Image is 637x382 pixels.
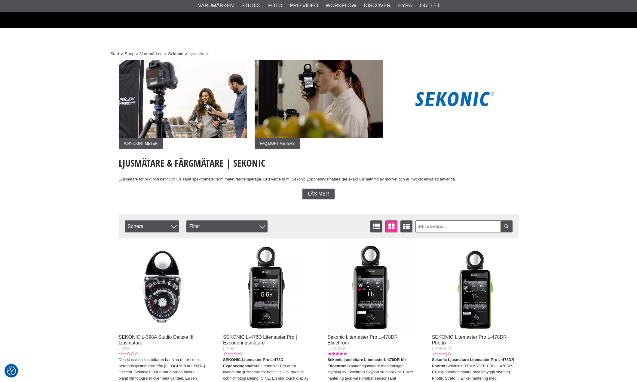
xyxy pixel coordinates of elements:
a: Hyra [398,2,412,10]
strong: L-478DR för Elinchrom [327,357,406,368]
img: SEKONIC L-398A Studio Deluxe III Ljusmätare [119,244,205,331]
div: Kundbetyg: 0 [432,351,451,357]
span: L-478DR-EL [327,347,348,351]
a: SEKONIC Litemaster Pro L-478DR Phottix [432,335,507,345]
a: SEKONIC L-478D Litemaster Pro | Exponeringsmätare [223,335,297,345]
a: Annons:002 ban-sekonic-lightmeters-002.jpgFAQ Light meters [255,60,383,149]
img: SEKONIC L-478D Litemaster Pro | Exponeringsmätare [223,244,310,331]
a: SEKONIC L-398A Studio Deluxe III Ljusmätare [119,335,194,345]
span: Ljusmätare [188,51,209,57]
div: Kundbetyg: 5.00 [327,351,347,357]
a: Outlet [420,2,440,10]
a: Shop [125,51,135,57]
span: Sortera [125,220,179,232]
strong: SEKONIC Litemaster Pro L-478D Exponeringsmätare. [223,357,283,368]
a: Fönstervisning [385,220,397,232]
a: Filtrera [501,220,513,232]
span: > [121,51,123,57]
a: Listvisning [370,220,382,232]
span: > [136,51,138,57]
a: Sekonic [168,51,183,57]
a: Start [110,51,119,57]
a: Sekonic Litemaster Pro L-478DR Elinchrom [327,335,398,345]
input: Sök i artikellista ... [415,220,513,232]
img: Revisit consent button [7,366,16,375]
a: Varumärken [140,51,163,57]
a: Workflow [326,2,356,10]
a: Pro Video [290,2,318,10]
strong: Sekonic Ljusmätare Litemaster Pro L-478DR Phottix. [432,357,514,368]
a: Utökad listvisning [400,220,412,232]
strong: Sekonic ljusmätare Litemaster [327,357,384,362]
span: Why Light Meter [119,138,163,149]
a: Discover [364,2,390,10]
span: > [164,51,167,57]
button: Samtyckesinställningar [7,365,16,376]
span: Läs mer [308,191,329,197]
img: Annons:003 ban-sekonic-logga.jpg [390,60,519,138]
span: L-478D [223,347,235,351]
a: Varumärken [198,2,234,10]
a: Foto [268,2,282,10]
div: Kundbetyg: 0 [223,351,242,357]
img: SEKONIC Litemaster Pro L-478DR Phottix [432,244,519,331]
span: L-478DR-PX [432,347,452,351]
img: Annons:002 ban-sekonic-lightmeters-002.jpg [255,60,383,138]
h1: Ljusmätare & Färgmätare | Sekonic [119,156,519,170]
span: FAQ Light meters [255,138,300,149]
p: Ljusmätare för blixt och befintligt ljus samt spektrometer som mäter färgtemperatur, CRI värde m.... [119,176,519,183]
span: > [185,51,187,57]
div: Filter [186,220,268,232]
div: Kundbetyg: 0 [119,351,138,357]
a: Studio [241,2,261,10]
img: Annons:001 ban-sekonic-lightmeters-003.jpg [119,60,247,138]
span: L-398A [119,347,130,351]
a: Annons:001 ban-sekonic-lightmeters-003.jpgWhy Light Meter [119,60,247,149]
img: Sekonic Litemaster Pro L-478DR Elinchrom [327,244,414,331]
